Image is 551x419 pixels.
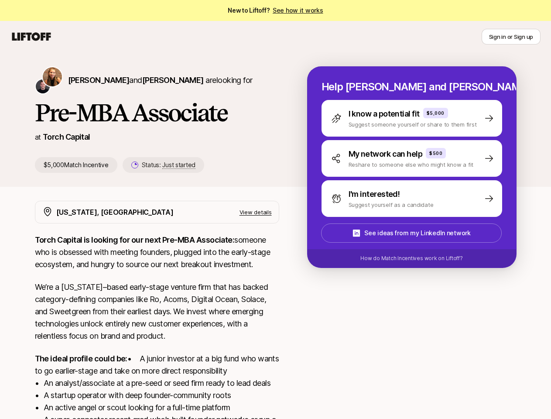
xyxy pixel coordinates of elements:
strong: The ideal profile could be: [35,354,127,363]
button: See ideas from my LinkedIn network [321,223,502,243]
p: View details [240,208,272,216]
p: Suggest someone yourself or share to them first [349,120,477,129]
p: Status: [142,160,195,170]
p: $500 [429,150,442,157]
p: are looking for [68,74,253,86]
span: Just started [162,161,195,169]
p: Suggest yourself as a candidate [349,200,434,209]
p: I know a potential fit [349,108,420,120]
span: New to Liftoff? [228,5,323,16]
button: Sign in or Sign up [482,29,541,45]
img: Katie Reiner [43,67,62,86]
span: [PERSON_NAME] [68,76,130,85]
p: We’re a [US_STATE]–based early-stage venture firm that has backed category-defining companies lik... [35,281,279,342]
p: $5,000 [427,110,445,117]
strong: Torch Capital is looking for our next Pre-MBA Associate: [35,235,235,244]
span: and [129,76,203,85]
img: Christopher Harper [36,79,50,93]
span: [PERSON_NAME] [142,76,204,85]
p: someone who is obsessed with meeting founders, plugged into the early-stage ecosystem, and hungry... [35,234,279,271]
p: Reshare to someone else who might know a fit [349,160,474,169]
p: $5,000 Match Incentive [35,157,117,173]
a: See how it works [273,7,323,14]
p: My network can help [349,148,423,160]
p: at [35,131,41,143]
p: I'm interested! [349,188,400,200]
h1: Pre-MBA Associate [35,100,279,126]
p: Help [PERSON_NAME] and [PERSON_NAME] hire [322,81,502,93]
p: See ideas from my LinkedIn network [364,228,470,238]
p: How do Match Incentives work on Liftoff? [360,254,462,262]
a: Torch Capital [43,132,90,141]
p: [US_STATE], [GEOGRAPHIC_DATA] [56,206,174,218]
